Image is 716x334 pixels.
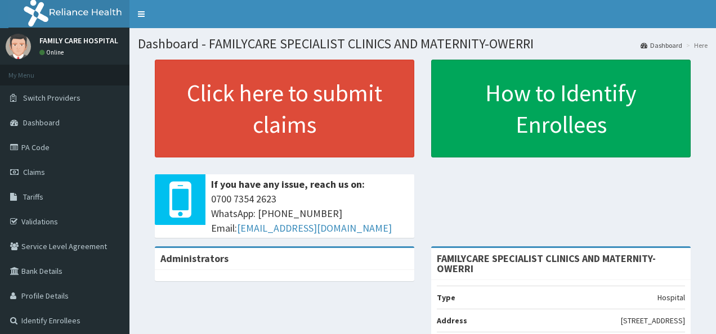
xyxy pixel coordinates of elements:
p: Hospital [657,292,685,303]
a: [EMAIL_ADDRESS][DOMAIN_NAME] [237,222,392,234]
h1: Dashboard - FAMILYCARE SPECIALIST CLINICS AND MATERNITY-OWERRI [138,37,708,51]
b: Address [437,315,467,326]
li: Here [683,40,708,50]
a: Online [39,48,66,56]
b: If you have any issue, reach us on: [211,178,365,191]
span: Switch Providers [23,93,80,103]
a: Click here to submit claims [155,60,414,157]
span: Dashboard [23,118,60,128]
span: Tariffs [23,192,43,202]
strong: FAMILYCARE SPECIALIST CLINICS AND MATERNITY-OWERRI [437,252,656,275]
p: [STREET_ADDRESS] [621,315,685,326]
b: Type [437,292,455,303]
span: Claims [23,167,45,177]
p: FAMILY CARE HOSPITAL [39,37,118,44]
a: Dashboard [641,40,682,50]
img: User Image [6,34,31,59]
span: 0700 7354 2623 WhatsApp: [PHONE_NUMBER] Email: [211,192,409,235]
b: Administrators [160,252,229,265]
a: How to Identify Enrollees [431,60,691,157]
